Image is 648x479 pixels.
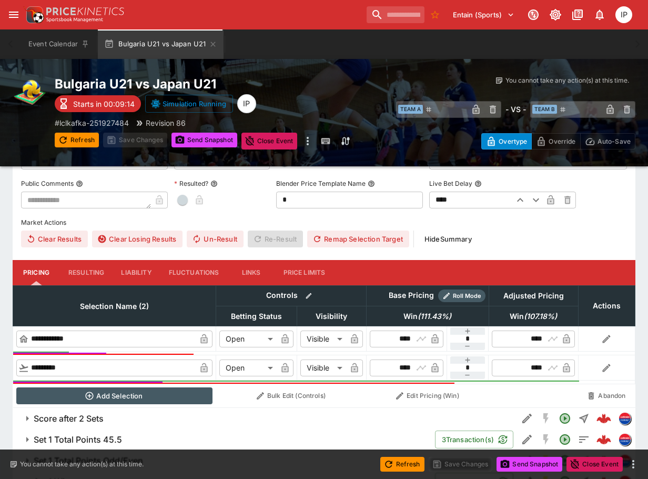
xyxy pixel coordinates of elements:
p: Copy To Clipboard [55,117,129,128]
p: Overtype [499,136,527,147]
button: Auto-Save [580,133,635,149]
button: Send Snapshot [497,457,562,472]
div: Show/hide Price Roll mode configuration. [438,290,485,302]
p: Resulted? [174,179,208,188]
button: Price Limits [275,260,334,285]
button: Bulk Edit (Controls) [219,387,363,404]
button: Toggle light/dark mode [546,5,565,24]
button: HideSummary [418,231,478,247]
div: Base Pricing [384,289,438,302]
button: Live Bet Delay [474,180,482,187]
th: Adjusted Pricing [489,285,578,306]
h6: Score after 2 Sets [34,413,104,424]
label: Market Actions [21,215,627,231]
em: ( 107.18 %) [524,310,557,323]
img: logo-cerberus--red.svg [596,411,611,426]
h6: Set 1 Total Points 45.5 [34,434,122,445]
button: Documentation [568,5,587,24]
div: e7e9abdb-1695-4408-b133-632121e06a47 [596,411,611,426]
span: Visibility [304,310,359,323]
button: Open [555,409,574,428]
button: more [301,133,314,149]
a: e7e9abdb-1695-4408-b133-632121e06a47 [593,408,614,429]
button: Isaac Plummer [612,3,635,26]
em: ( 111.43 %) [418,310,451,323]
button: Edit Detail [518,430,536,449]
button: Blender Price Template Name [368,180,375,187]
h6: - VS - [505,104,526,115]
button: Event Calendar [22,29,96,59]
span: Team A [398,105,423,114]
p: Public Comments [21,179,74,188]
button: Links [228,260,275,285]
span: Team B [532,105,557,114]
div: lclkafka [619,433,631,446]
p: Revision 86 [146,117,186,128]
span: Re-Result [248,231,303,247]
button: Score after 2 Sets [13,408,518,429]
img: lclkafka [619,434,631,445]
div: Isaac Plummer [237,94,256,113]
svg: Open [559,412,571,425]
button: Bulk edit [302,289,316,303]
button: Refresh [380,457,424,472]
button: Open [555,430,574,449]
button: No Bookmarks [427,6,443,23]
button: Totals [574,430,593,449]
p: Starts in 00:09:14 [73,98,135,109]
button: Un-Result [187,231,243,247]
button: Refresh [55,133,99,147]
p: Override [549,136,575,147]
img: logo-cerberus--red.svg [596,432,611,447]
button: Public Comments [76,180,83,187]
button: Clear Results [21,231,88,247]
button: Resulting [60,260,113,285]
h2: Copy To Clipboard [55,76,393,92]
div: lclkafka [619,412,631,425]
button: SGM Disabled [536,430,555,449]
button: Add Selection [16,387,213,404]
th: Actions [578,285,635,326]
button: Resulted? [210,180,218,187]
img: Sportsbook Management [46,17,103,22]
button: Fluctuations [160,260,228,285]
button: Abandon [581,387,632,404]
img: PriceKinetics Logo [23,4,44,25]
button: Select Tenant [447,6,521,23]
button: Close Event [566,457,623,472]
button: Pricing [13,260,60,285]
button: Simulation Running [145,95,233,113]
img: PriceKinetics [46,7,124,15]
span: Win(107.18%) [498,310,569,323]
button: Edit Pricing (Win) [369,387,485,404]
button: SGM Disabled [536,409,555,428]
div: Open [219,331,277,347]
th: Controls [216,285,366,306]
p: Blender Price Template Name [276,179,366,188]
button: Set 1 Total Points 45.5 [13,429,435,450]
button: open drawer [4,5,23,24]
div: Open [219,360,277,376]
img: lclkafka [619,413,631,424]
input: search [367,6,424,23]
div: Visible [300,360,346,376]
button: Override [531,133,580,149]
button: Clear Losing Results [92,231,183,247]
div: Visible [300,331,346,347]
div: Isaac Plummer [615,6,632,23]
span: Selection Name (2) [68,300,160,313]
a: 7b62c132-6a37-49b0-9f09-6be28794a3ed [593,429,614,450]
button: Bulgaria U21 vs Japan U21 [98,29,224,59]
button: 3Transaction(s) [435,431,513,448]
p: Auto-Save [598,136,631,147]
button: Connected to PK [524,5,543,24]
svg: Open [559,433,571,446]
span: Betting Status [219,310,293,323]
button: Edit Detail [518,409,536,428]
p: You cannot take any action(s) at this time. [20,460,144,469]
p: You cannot take any action(s) at this time. [505,76,629,85]
p: Live Bet Delay [429,179,472,188]
span: Roll Mode [449,292,485,301]
button: Close Event [241,133,298,149]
